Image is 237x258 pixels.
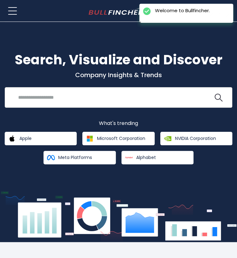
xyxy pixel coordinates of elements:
[19,136,32,141] span: Apple
[121,151,193,164] a: Alphabet
[155,7,210,14] div: Welcome to Bullfincher.
[89,5,156,17] img: bullfincher logo
[5,132,77,145] a: Apple
[214,94,223,102] img: search icon
[97,136,145,141] span: Microsoft Corporation
[160,132,232,145] a: NVIDIA Corporation
[89,5,156,17] a: Go to homepage
[44,151,116,164] a: Meta Platforms
[5,50,232,70] h1: Search, Visualize and Discover
[5,71,232,79] p: Company Insights & Trends
[5,120,232,127] p: What's trending
[58,155,92,160] span: Meta Platforms
[136,155,156,160] span: Alphabet
[82,132,154,145] a: Microsoft Corporation
[175,136,216,141] span: NVIDIA Corporation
